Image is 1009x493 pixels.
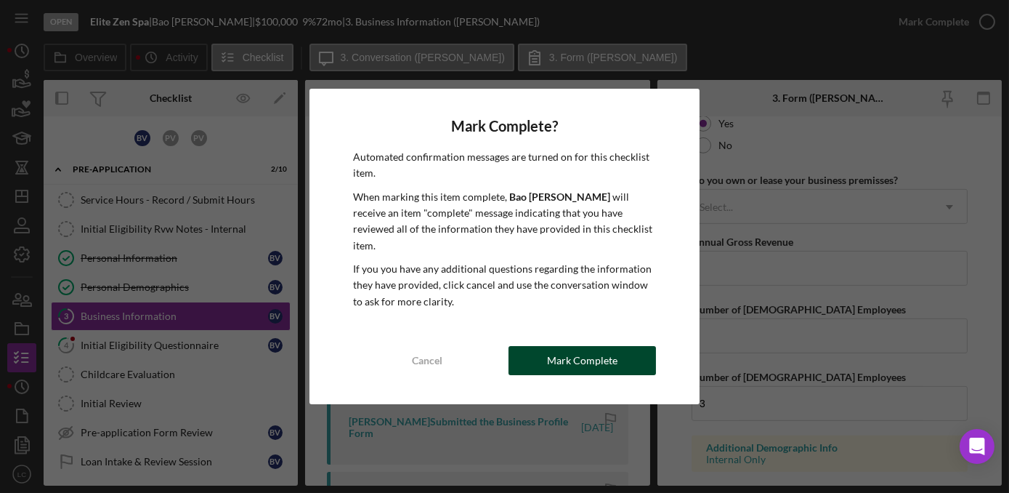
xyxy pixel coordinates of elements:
b: Bao [PERSON_NAME] [509,191,610,203]
p: When marking this item complete, will receive an item "complete" message indicating that you have... [353,189,656,254]
div: Mark Complete [547,346,617,375]
div: Cancel [412,346,442,375]
button: Mark Complete [508,346,656,375]
button: Cancel [353,346,501,375]
p: Automated confirmation messages are turned on for this checklist item. [353,149,656,182]
div: Open Intercom Messenger [960,429,994,464]
h4: Mark Complete? [353,118,656,135]
p: If you you have any additional questions regarding the information they have provided, click canc... [353,261,656,310]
